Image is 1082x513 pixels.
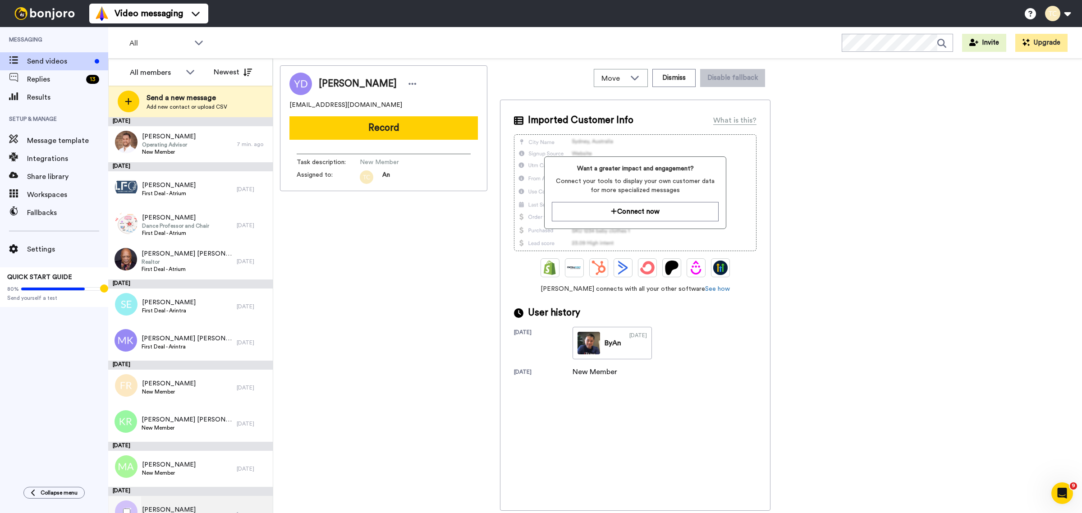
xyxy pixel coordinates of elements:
span: Want a greater impact and engagement? [552,164,718,173]
div: 13 [86,75,99,84]
span: Workspaces [27,189,108,200]
span: New Member [142,388,196,395]
span: [PERSON_NAME] [PERSON_NAME] [142,334,232,343]
img: e903244b-5e95-4598-93db-8ceb31f563cb.jpg [115,248,137,270]
div: [DATE] [237,420,268,427]
img: Drip [689,261,703,275]
iframe: Intercom live chat [1051,482,1073,504]
span: Fallbacks [27,207,108,218]
img: Shopify [543,261,557,275]
div: All members [130,67,181,78]
span: Integrations [27,153,108,164]
span: Task description : [297,158,360,167]
span: Move [601,73,626,84]
span: [PERSON_NAME] connects with all your other software [514,284,756,293]
span: First Deal - Arintra [142,343,232,350]
span: [PERSON_NAME] [142,132,196,141]
span: [PERSON_NAME] [142,379,196,388]
span: New Member [142,424,232,431]
img: ConvertKit [640,261,655,275]
div: [DATE] [237,186,268,193]
button: Invite [962,34,1006,52]
img: Hubspot [591,261,606,275]
img: 1b6aa270-ee2e-422c-9216-79b20039d0e8.png [115,212,138,234]
div: [DATE] [237,384,268,391]
div: [DATE] [108,442,273,451]
img: Patreon [665,261,679,275]
span: QUICK START GUIDE [7,274,72,280]
span: [EMAIL_ADDRESS][DOMAIN_NAME] [289,101,402,110]
span: New Member [142,469,196,476]
span: Message template [27,135,108,146]
img: ActiveCampaign [616,261,630,275]
img: 71816507-17a3-48c4-a5ae-2d6450d9b6a4.jpg [115,131,138,153]
img: Ontraport [567,261,582,275]
div: What is this? [713,115,756,126]
div: [DATE] [237,465,268,472]
button: Disable fallback [700,69,765,87]
div: [DATE] [629,332,647,354]
div: By An [605,338,621,348]
span: [PERSON_NAME] [142,213,209,222]
button: Connect now [552,202,718,221]
div: [DATE] [514,329,573,359]
img: mk.png [115,329,137,352]
div: [DATE] [237,303,268,310]
a: ByAn[DATE] [573,327,652,359]
span: [PERSON_NAME] [142,181,196,190]
span: Send a new message [147,92,227,103]
span: Share library [27,171,108,182]
span: First Deal - Atrium [142,190,196,197]
button: Dismiss [652,69,696,87]
div: Tooltip anchor [100,284,108,293]
div: [DATE] [237,258,268,265]
div: [DATE] [237,222,268,229]
img: vm-color.svg [95,6,109,21]
span: User history [528,306,580,320]
span: Send yourself a test [7,294,101,302]
span: All [129,38,190,49]
span: Operating Advisor [142,141,196,148]
img: Image of Yasmina Darveniza [289,73,312,95]
a: See how [705,286,730,292]
span: Add new contact or upload CSV [147,103,227,110]
span: Imported Customer Info [528,114,633,127]
span: Video messaging [115,7,183,20]
span: Results [27,92,108,103]
span: An [382,170,390,184]
div: New Member [573,366,618,377]
button: Record [289,116,478,140]
img: 3b7668fd-0f06-4d3a-8156-872daa38257f.jpg [115,176,138,198]
span: First Deal - Atrium [142,266,232,273]
span: [PERSON_NAME] [142,460,196,469]
span: [PERSON_NAME] [319,77,397,91]
span: [PERSON_NAME] [PERSON_NAME] [142,415,232,424]
button: Collapse menu [23,487,85,499]
span: First Deal - Atrium [142,229,209,237]
div: [DATE] [108,117,273,126]
span: Realtor [142,258,232,266]
span: 80% [7,285,19,293]
img: fr.png [115,374,138,397]
span: [PERSON_NAME] [PERSON_NAME] [142,249,232,258]
img: se.png [115,293,138,316]
div: [DATE] [237,339,268,346]
div: [DATE] [108,279,273,289]
span: Collapse menu [41,489,78,496]
span: [PERSON_NAME] [142,298,196,307]
img: bj-logo-header-white.svg [11,7,78,20]
img: ma.png [115,455,138,478]
span: Connect your tools to display your own customer data for more specialized messages [552,177,718,195]
span: New Member [360,158,445,167]
span: Send videos [27,56,91,67]
span: Dance Professor and Chair [142,222,209,229]
span: 9 [1070,482,1077,490]
img: kr.png [115,410,137,433]
span: Replies [27,74,83,85]
button: Upgrade [1015,34,1068,52]
div: [DATE] [108,361,273,370]
div: [DATE] [514,368,573,377]
img: tc.png [360,170,373,184]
